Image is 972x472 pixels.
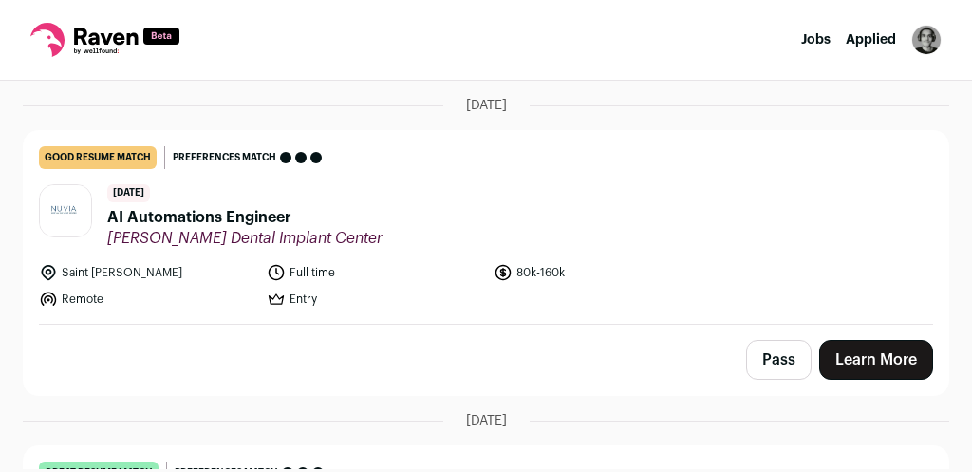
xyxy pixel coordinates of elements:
span: [DATE] [466,411,507,430]
li: Entry [267,290,483,309]
li: 80k-160k [494,263,710,282]
span: [DATE] [107,184,150,202]
img: f371db2fea49ca756520147678ce001d1c1f0da4a0c343daddad122dc0cd8649.jpg [40,185,91,236]
span: Preferences match [173,148,276,167]
button: Open dropdown [911,25,942,55]
div: good resume match [39,146,157,169]
a: good resume match Preferences match [DATE] AI Automations Engineer [PERSON_NAME] Dental Implant C... [24,131,948,324]
span: [DATE] [466,96,507,115]
span: AI Automations Engineer [107,206,383,229]
img: 18951586-medium_jpg [911,25,942,55]
a: Jobs [801,33,831,47]
span: [PERSON_NAME] Dental Implant Center [107,229,383,248]
a: Learn More [819,340,933,380]
li: Saint [PERSON_NAME] [39,263,255,282]
button: Pass [746,340,812,380]
li: Remote [39,290,255,309]
li: Full time [267,263,483,282]
a: Applied [846,33,896,47]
